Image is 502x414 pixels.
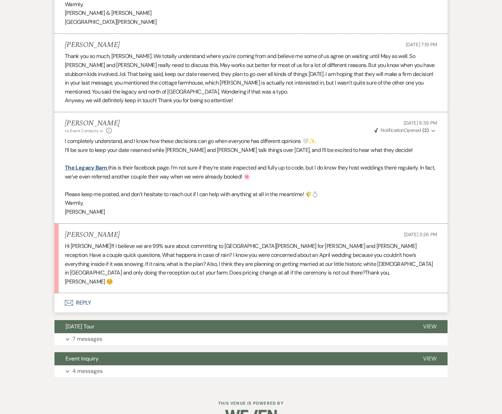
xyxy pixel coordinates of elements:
button: 4 messages [54,365,448,377]
span: View [423,355,436,362]
a: , [107,164,108,171]
p: 7 messages [72,335,102,344]
button: Event Inquiry [54,352,412,365]
span: to: Event Contacts [65,128,98,134]
p: Thank you so much, [PERSON_NAME]. We totally understand where you’re coming from and believe me s... [65,52,437,78]
span: [DATE] 7:19 PM [406,41,437,48]
p: I completely understand, and I know how these decisions can go when everyone has different opinio... [65,137,437,146]
button: 7 messages [54,333,448,345]
span: [DATE] 3:26 PM [404,231,437,238]
div: Hi [PERSON_NAME]!!! I believe we are 99% sure about committing to [GEOGRAPHIC_DATA][PERSON_NAME] ... [65,242,437,286]
span: Notification [381,127,404,133]
span: Event Inquiry [66,355,99,362]
strong: ( 2 ) [422,127,429,133]
p: [GEOGRAPHIC_DATA][PERSON_NAME] [65,18,437,27]
button: to: Event Contacts [65,128,104,134]
button: View [412,352,448,365]
span: [DATE] 8:39 PM [404,120,437,126]
button: NotificationOpened (2) [373,127,437,134]
span: View [423,323,436,330]
a: The Legacy Barn [65,164,107,171]
button: View [412,320,448,333]
button: Reply [54,293,448,312]
p: Anyway, we will definitely keep in touch! Thank you for being so attentive! [65,96,437,105]
p: [PERSON_NAME] [65,208,437,216]
span: Opened [374,127,429,133]
button: [DATE] Tour [54,320,412,333]
p: Please keep me posted, and don’t hesitate to reach out if I can help with anything at all in the ... [65,190,437,199]
p: in your last message, you mentioned the cottage farmhouse, which [PERSON_NAME] is actually not in... [65,78,437,96]
p: Warmly, [65,199,437,208]
p: I’ll be sure to keep your date reserved while [PERSON_NAME] and [PERSON_NAME] talk things over [D... [65,146,437,155]
p: 4 messages [72,367,103,376]
h5: [PERSON_NAME] [65,231,120,239]
p: [PERSON_NAME] & [PERSON_NAME] [65,9,437,18]
p: this is their facebook page. I’m not sure if they’re state inspected and fully up to code, but I ... [65,163,437,181]
h5: [PERSON_NAME] [65,119,120,128]
span: [DATE] Tour [66,323,94,330]
h5: [PERSON_NAME] [65,41,120,49]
